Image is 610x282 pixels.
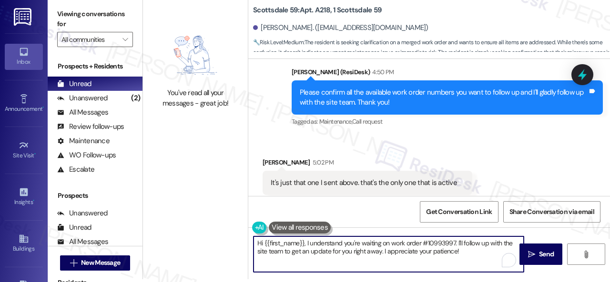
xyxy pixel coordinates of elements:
label: Viewing conversations for [57,7,133,32]
div: 5:02 PM [310,157,334,167]
div: It's just that one I sent above. that's the only one that is active [271,178,457,188]
span: • [42,104,44,111]
div: 4:50 PM [370,67,394,77]
div: Review follow-ups [57,122,124,132]
b: Scottsdale 59: Apt. A218, 1 Scottsdale 59 [253,5,382,15]
a: Buildings [5,231,43,256]
span: New Message [81,258,120,268]
div: Escalate [57,165,94,175]
div: WO Follow-ups [57,150,116,160]
div: Unanswered [57,93,108,103]
div: [PERSON_NAME] (ResiDesk) [292,67,603,80]
div: [PERSON_NAME] [263,157,472,171]
span: Call request [352,117,382,126]
textarea: To enrich screen reader interactions, please activate Accessibility in Grammarly extension settings [254,236,524,272]
a: Insights • [5,184,43,210]
div: Prospects + Residents [48,61,142,71]
span: Send [539,249,554,259]
div: Unanswered [57,208,108,218]
div: Prospects [48,191,142,201]
a: Site Visit • [5,137,43,163]
input: All communities [61,32,118,47]
div: (2) [129,91,142,106]
span: Maintenance , [319,117,352,126]
img: empty-state [158,27,233,84]
img: ResiDesk Logo [14,8,33,26]
i:  [122,36,128,43]
i:  [582,251,590,258]
span: Share Conversation via email [509,207,594,217]
strong: 🔧 Risk Level: Medium [253,39,304,46]
div: [PERSON_NAME]. ([EMAIL_ADDRESS][DOMAIN_NAME]) [253,23,428,33]
div: All Messages [57,237,108,247]
span: • [33,197,34,204]
button: New Message [60,255,131,271]
a: Inbox [5,44,43,69]
div: Unread [57,79,91,89]
div: You've read all your messages - great job! [153,88,237,108]
i:  [528,251,535,258]
div: Please confirm all the available work order numbers you want to follow up and I'll gladly follow ... [300,88,588,108]
button: Share Conversation via email [503,201,600,223]
span: Get Conversation Link [426,207,492,217]
span: • [34,151,36,157]
button: Send [519,243,562,265]
span: : The resident is seeking clarification on a merged work order and wants to ensure all items are ... [253,38,610,68]
div: Tagged as: [263,195,472,209]
div: All Messages [57,107,108,117]
button: Get Conversation Link [420,201,498,223]
div: Maintenance [57,136,110,146]
div: Unread [57,223,91,233]
div: Tagged as: [292,115,603,128]
i:  [70,259,77,267]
